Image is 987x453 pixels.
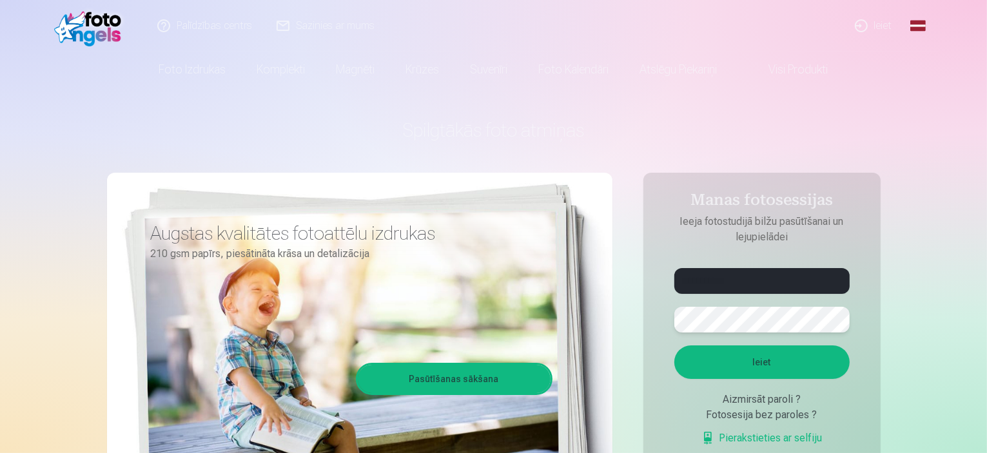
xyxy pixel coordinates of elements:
div: Aizmirsāt paroli ? [674,392,850,407]
a: Atslēgu piekariņi [625,52,733,88]
div: Fotosesija bez paroles ? [674,407,850,423]
a: Pasūtīšanas sākšana [358,365,551,393]
a: Magnēti [321,52,391,88]
img: /fa1 [54,5,128,46]
button: Ieiet [674,345,850,379]
a: Foto kalendāri [523,52,625,88]
p: 210 gsm papīrs, piesātināta krāsa un detalizācija [151,245,543,263]
a: Visi produkti [733,52,844,88]
h1: Spilgtākās foto atmiņas [107,119,881,142]
h4: Manas fotosessijas [661,191,863,214]
a: Krūzes [391,52,455,88]
a: Komplekti [242,52,321,88]
h3: Augstas kvalitātes fotoattēlu izdrukas [151,222,543,245]
a: Suvenīri [455,52,523,88]
a: Pierakstieties ar selfiju [701,430,823,446]
p: Ieeja fotostudijā bilžu pasūtīšanai un lejupielādei [661,214,863,245]
a: Foto izdrukas [144,52,242,88]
